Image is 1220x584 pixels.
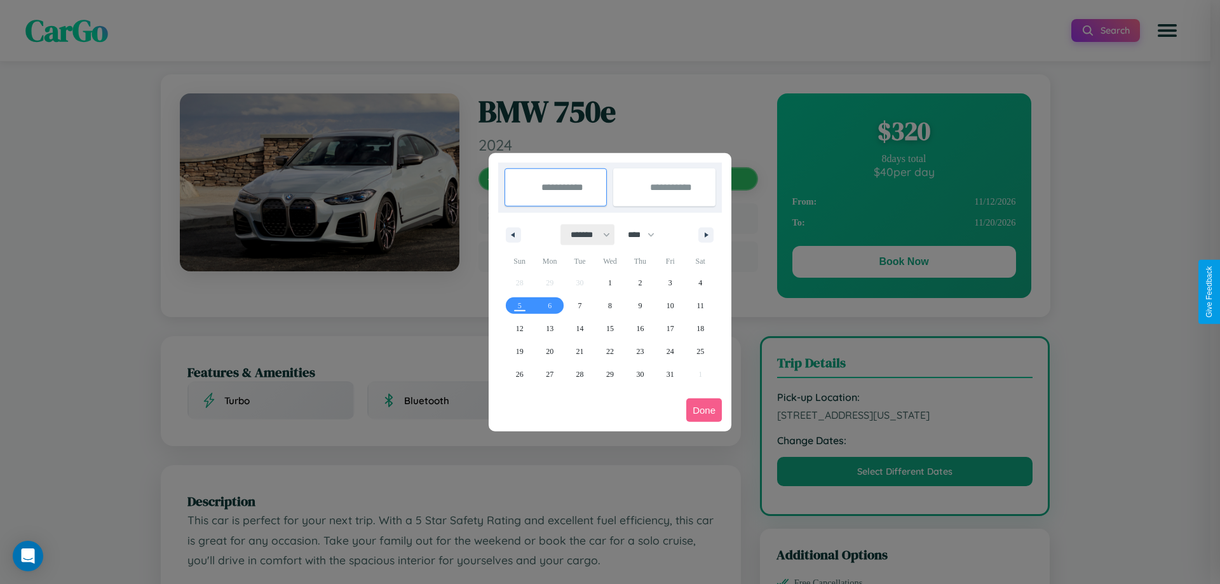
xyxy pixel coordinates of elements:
button: 20 [534,340,564,363]
button: 15 [595,317,625,340]
span: 3 [668,271,672,294]
button: 9 [625,294,655,317]
button: 22 [595,340,625,363]
span: 23 [636,340,644,363]
div: Open Intercom Messenger [13,541,43,571]
span: 28 [576,363,584,386]
button: 6 [534,294,564,317]
button: 19 [505,340,534,363]
button: 31 [655,363,685,386]
span: 2 [638,271,642,294]
span: Mon [534,251,564,271]
button: 28 [565,363,595,386]
span: 18 [696,317,704,340]
span: 21 [576,340,584,363]
span: 25 [696,340,704,363]
button: 18 [686,317,715,340]
span: Sun [505,251,534,271]
span: 27 [546,363,553,386]
button: 26 [505,363,534,386]
span: 6 [548,294,552,317]
button: 2 [625,271,655,294]
button: 3 [655,271,685,294]
button: 24 [655,340,685,363]
button: 12 [505,317,534,340]
button: 7 [565,294,595,317]
button: 16 [625,317,655,340]
button: 23 [625,340,655,363]
span: 5 [518,294,522,317]
span: 30 [636,363,644,386]
button: 8 [595,294,625,317]
button: 27 [534,363,564,386]
button: Done [686,398,722,422]
span: Fri [655,251,685,271]
span: 12 [516,317,524,340]
button: 17 [655,317,685,340]
button: 29 [595,363,625,386]
span: 4 [698,271,702,294]
button: 13 [534,317,564,340]
span: 1 [608,271,612,294]
span: Thu [625,251,655,271]
span: 19 [516,340,524,363]
span: 13 [546,317,553,340]
span: 26 [516,363,524,386]
span: Sat [686,251,715,271]
span: 29 [606,363,614,386]
span: 10 [667,294,674,317]
span: 16 [636,317,644,340]
span: 22 [606,340,614,363]
span: Wed [595,251,625,271]
button: 14 [565,317,595,340]
span: 14 [576,317,584,340]
span: 24 [667,340,674,363]
span: 9 [638,294,642,317]
button: 10 [655,294,685,317]
span: 8 [608,294,612,317]
button: 11 [686,294,715,317]
button: 30 [625,363,655,386]
span: 20 [546,340,553,363]
button: 5 [505,294,534,317]
span: 7 [578,294,582,317]
span: 15 [606,317,614,340]
span: 11 [696,294,704,317]
span: Tue [565,251,595,271]
button: 1 [595,271,625,294]
span: 17 [667,317,674,340]
button: 4 [686,271,715,294]
span: 31 [667,363,674,386]
div: Give Feedback [1205,266,1214,318]
button: 25 [686,340,715,363]
button: 21 [565,340,595,363]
